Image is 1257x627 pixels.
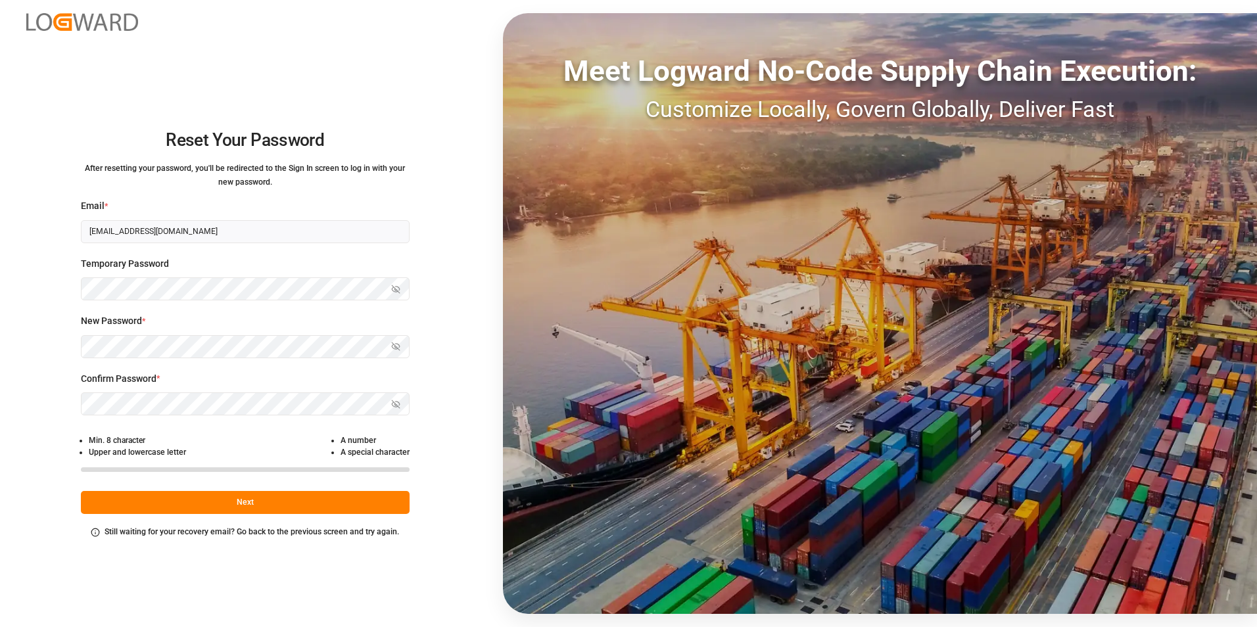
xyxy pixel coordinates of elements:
[89,434,186,446] li: Min. 8 character
[85,164,405,187] small: After resetting your password, you'll be redirected to the Sign In screen to log in with your new...
[81,491,410,514] button: Next
[89,448,186,457] small: Upper and lowercase letter
[503,49,1257,93] div: Meet Logward No-Code Supply Chain Execution:
[81,220,410,243] input: Enter your email
[81,257,169,271] span: Temporary Password
[503,93,1257,126] div: Customize Locally, Govern Globally, Deliver Fast
[105,527,399,536] small: Still waiting for your recovery email? Go back to the previous screen and try again.
[81,120,410,162] h2: Reset Your Password
[81,372,156,386] span: Confirm Password
[26,13,138,31] img: Logward_new_orange.png
[81,199,105,213] span: Email
[341,448,410,457] small: A special character
[341,436,376,445] small: A number
[81,314,142,328] span: New Password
